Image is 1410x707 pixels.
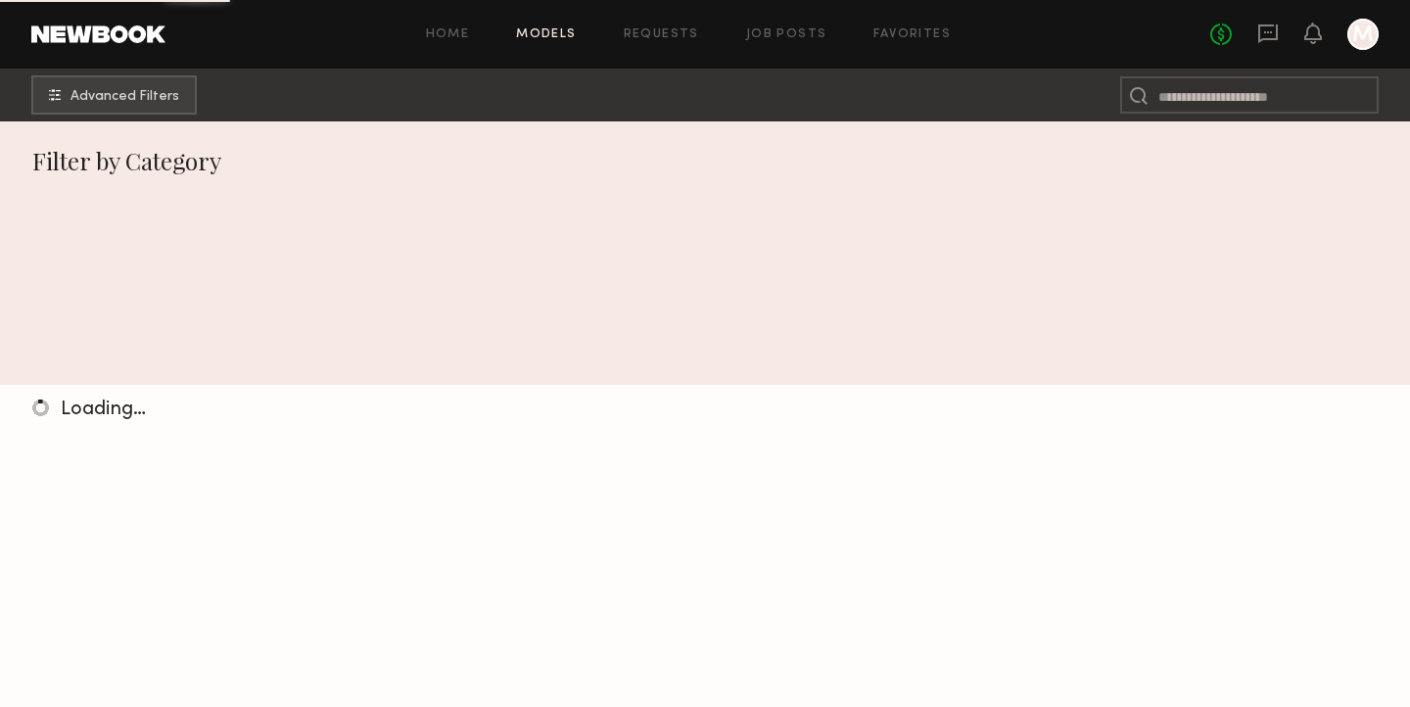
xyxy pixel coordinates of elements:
[516,28,576,41] a: Models
[1347,19,1379,50] a: M
[873,28,951,41] a: Favorites
[70,90,179,104] span: Advanced Filters
[31,75,197,115] button: Advanced Filters
[32,145,1379,176] div: Filter by Category
[624,28,699,41] a: Requests
[746,28,827,41] a: Job Posts
[61,401,146,419] span: Loading…
[426,28,470,41] a: Home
